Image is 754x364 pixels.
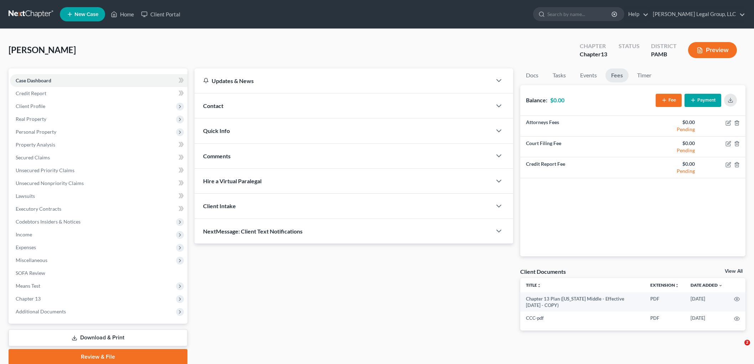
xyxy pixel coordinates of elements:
[203,202,236,209] span: Client Intake
[631,68,657,82] a: Timer
[203,77,483,84] div: Updates & News
[203,102,223,109] span: Contact
[639,168,695,175] div: Pending
[16,219,81,225] span: Codebtors Insiders & Notices
[685,292,728,312] td: [DATE]
[550,97,564,103] strong: $0.00
[74,12,98,17] span: New Case
[203,178,262,184] span: Hire a Virtual Paralegal
[16,257,47,263] span: Miscellaneous
[107,8,138,21] a: Home
[520,157,633,178] td: Credit Report Fee
[645,292,685,312] td: PDF
[16,154,50,160] span: Secured Claims
[16,244,36,250] span: Expenses
[675,283,679,288] i: unfold_more
[649,8,745,21] a: [PERSON_NAME] Legal Group, LLC
[651,50,677,58] div: PAMB
[10,267,187,280] a: SOFA Review
[639,160,695,168] div: $0.00
[16,129,56,135] span: Personal Property
[10,202,187,215] a: Executory Contracts
[10,87,187,100] a: Credit Report
[203,153,231,159] span: Comments
[16,283,40,289] span: Means Test
[16,90,46,96] span: Credit Report
[651,42,677,50] div: District
[9,329,187,346] a: Download & Print
[605,68,629,82] a: Fees
[520,292,645,312] td: Chapter 13 Plan ([US_STATE] Middle - Effective [DATE] - COPY)
[520,116,633,137] td: Attorneys Fees
[520,312,645,324] td: CCC-pdf
[9,45,76,55] span: [PERSON_NAME]
[718,283,723,288] i: expand_more
[639,126,695,133] div: Pending
[520,268,566,275] div: Client Documents
[203,127,230,134] span: Quick Info
[16,193,35,199] span: Lawsuits
[10,177,187,190] a: Unsecured Nonpriority Claims
[725,269,743,274] a: View All
[730,340,747,357] iframe: Intercom live chat
[520,68,544,82] a: Docs
[16,142,55,148] span: Property Analysis
[10,190,187,202] a: Lawsuits
[526,97,547,103] strong: Balance:
[16,308,66,314] span: Additional Documents
[16,180,84,186] span: Unsecured Nonpriority Claims
[580,42,607,50] div: Chapter
[16,231,32,237] span: Income
[138,8,184,21] a: Client Portal
[10,138,187,151] a: Property Analysis
[625,8,649,21] a: Help
[16,167,74,173] span: Unsecured Priority Claims
[601,51,607,57] span: 13
[688,42,737,58] button: Preview
[580,50,607,58] div: Chapter
[547,68,572,82] a: Tasks
[685,94,721,107] button: Payment
[10,151,187,164] a: Secured Claims
[691,282,723,288] a: Date Added expand_more
[574,68,603,82] a: Events
[203,228,303,235] span: NextMessage: Client Text Notifications
[537,283,541,288] i: unfold_more
[645,312,685,324] td: PDF
[10,164,187,177] a: Unsecured Priority Claims
[656,94,682,107] button: Fee
[10,74,187,87] a: Case Dashboard
[16,270,45,276] span: SOFA Review
[526,282,541,288] a: Titleunfold_more
[639,147,695,154] div: Pending
[16,206,61,212] span: Executory Contracts
[685,312,728,324] td: [DATE]
[650,282,679,288] a: Extensionunfold_more
[16,296,41,302] span: Chapter 13
[16,77,51,83] span: Case Dashboard
[639,119,695,126] div: $0.00
[520,137,633,157] td: Court Filing Fee
[547,7,613,21] input: Search by name...
[619,42,640,50] div: Status
[16,103,45,109] span: Client Profile
[16,116,46,122] span: Real Property
[744,340,750,345] span: 2
[639,140,695,147] div: $0.00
